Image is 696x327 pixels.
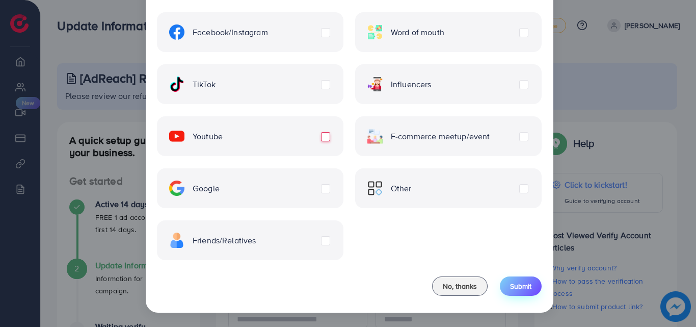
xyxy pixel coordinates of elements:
span: Facebook/Instagram [193,27,268,38]
span: Influencers [391,79,432,90]
span: Word of mouth [391,27,444,38]
img: ic-freind.8e9a9d08.svg [169,233,184,248]
span: Friends/Relatives [193,235,256,246]
span: Submit [510,281,531,291]
img: ic-youtube.715a0ca2.svg [169,129,184,144]
span: Other [391,183,412,194]
img: ic-google.5bdd9b68.svg [169,181,184,196]
span: Google [193,183,220,194]
span: E-commerce meetup/event [391,131,490,142]
img: ic-ecommerce.d1fa3848.svg [367,129,383,144]
img: ic-tiktok.4b20a09a.svg [169,77,184,92]
button: No, thanks [432,276,488,296]
img: ic-word-of-mouth.a439123d.svg [367,24,383,40]
span: No, thanks [443,281,477,291]
span: Youtube [193,131,223,142]
span: TikTok [193,79,216,90]
img: ic-facebook.134605ef.svg [169,24,184,40]
img: ic-other.99c3e012.svg [367,181,383,196]
button: Submit [500,276,542,296]
img: ic-influencers.a620ad43.svg [367,77,383,92]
